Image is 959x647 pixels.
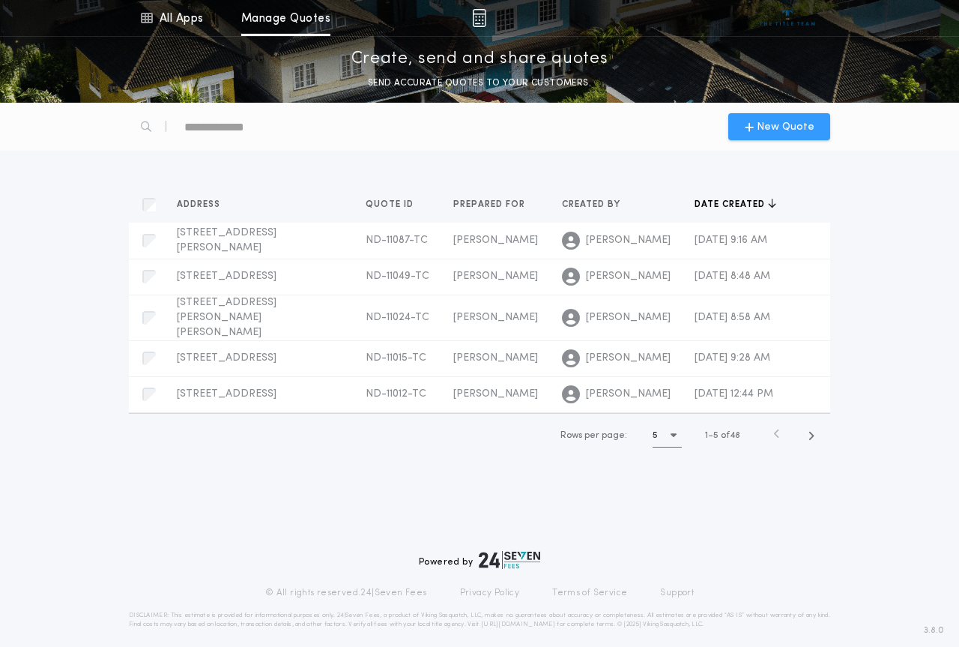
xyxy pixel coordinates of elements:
[472,9,486,27] img: img
[366,388,426,400] span: ND-11012-TC
[453,388,538,400] span: [PERSON_NAME]
[653,424,682,448] button: 5
[695,352,770,364] span: [DATE] 9:28 AM
[453,271,538,282] span: [PERSON_NAME]
[419,551,540,569] div: Powered by
[368,76,591,91] p: SEND ACCURATE QUOTES TO YOUR CUSTOMERS.
[177,297,276,338] span: [STREET_ADDRESS][PERSON_NAME][PERSON_NAME]
[586,351,671,366] span: [PERSON_NAME]
[366,197,425,212] button: Quote ID
[695,271,770,282] span: [DATE] 8:48 AM
[366,235,428,246] span: ND-11087-TC
[695,312,770,323] span: [DATE] 8:58 AM
[366,312,429,323] span: ND-11024-TC
[453,312,538,323] span: [PERSON_NAME]
[366,352,426,364] span: ND-11015-TC
[560,431,627,440] span: Rows per page:
[479,551,540,569] img: logo
[552,587,627,599] a: Terms of Service
[653,428,658,443] h1: 5
[351,47,608,71] p: Create, send and share quotes
[705,431,708,440] span: 1
[453,199,528,211] span: Prepared for
[366,199,417,211] span: Quote ID
[177,227,276,253] span: [STREET_ADDRESS][PERSON_NAME]
[562,197,632,212] button: Created by
[453,352,538,364] span: [PERSON_NAME]
[695,199,768,211] span: Date created
[695,388,773,400] span: [DATE] 12:44 PM
[177,271,276,282] span: [STREET_ADDRESS]
[265,587,427,599] p: © All rights reserved. 24|Seven Fees
[177,199,223,211] span: Address
[453,235,538,246] span: [PERSON_NAME]
[177,388,276,400] span: [STREET_ADDRESS]
[177,197,232,212] button: Address
[728,113,830,140] button: New Quote
[562,199,623,211] span: Created by
[481,622,555,628] a: [URL][DOMAIN_NAME]
[586,387,671,402] span: [PERSON_NAME]
[660,587,694,599] a: Support
[586,269,671,284] span: [PERSON_NAME]
[129,611,830,629] p: DISCLAIMER: This estimate is provided for informational purposes only. 24|Seven Fees, a product o...
[760,10,816,25] img: vs-icon
[366,271,429,282] span: ND-11049-TC
[695,197,776,212] button: Date created
[586,310,671,325] span: [PERSON_NAME]
[586,233,671,248] span: [PERSON_NAME]
[695,235,767,246] span: [DATE] 9:16 AM
[177,352,276,364] span: [STREET_ADDRESS]
[460,587,520,599] a: Privacy Policy
[757,119,814,135] span: New Quote
[721,429,740,442] span: of 48
[924,624,944,637] span: 3.8.0
[713,431,719,440] span: 5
